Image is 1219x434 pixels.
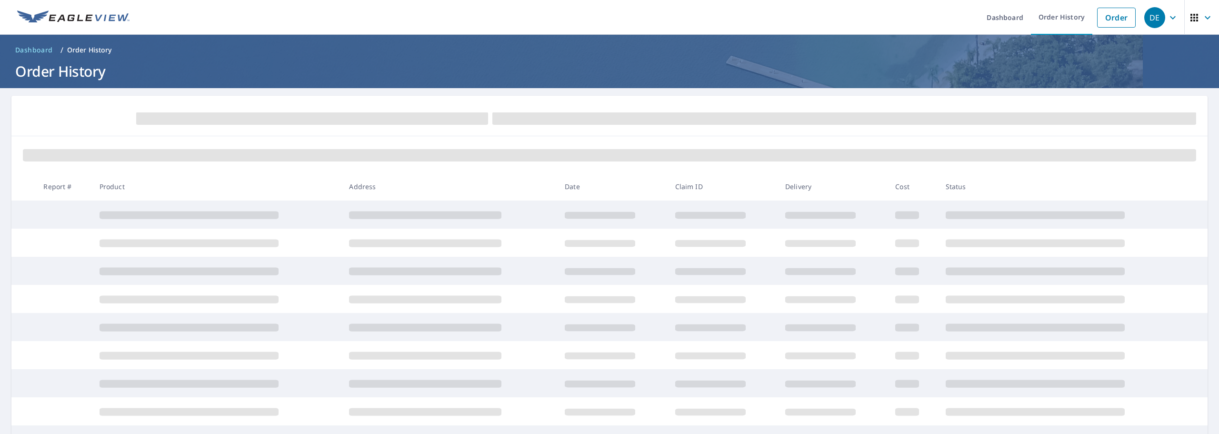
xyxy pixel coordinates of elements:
p: Order History [67,45,112,55]
th: Report # [36,172,91,201]
img: EV Logo [17,10,130,25]
a: Dashboard [11,42,57,58]
li: / [60,44,63,56]
nav: breadcrumb [11,42,1208,58]
a: Order [1097,8,1136,28]
h1: Order History [11,61,1208,81]
th: Product [92,172,342,201]
th: Claim ID [668,172,778,201]
span: Dashboard [15,45,53,55]
th: Cost [888,172,938,201]
th: Address [341,172,557,201]
th: Status [938,172,1188,201]
th: Delivery [778,172,888,201]
th: Date [557,172,667,201]
div: DE [1144,7,1165,28]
